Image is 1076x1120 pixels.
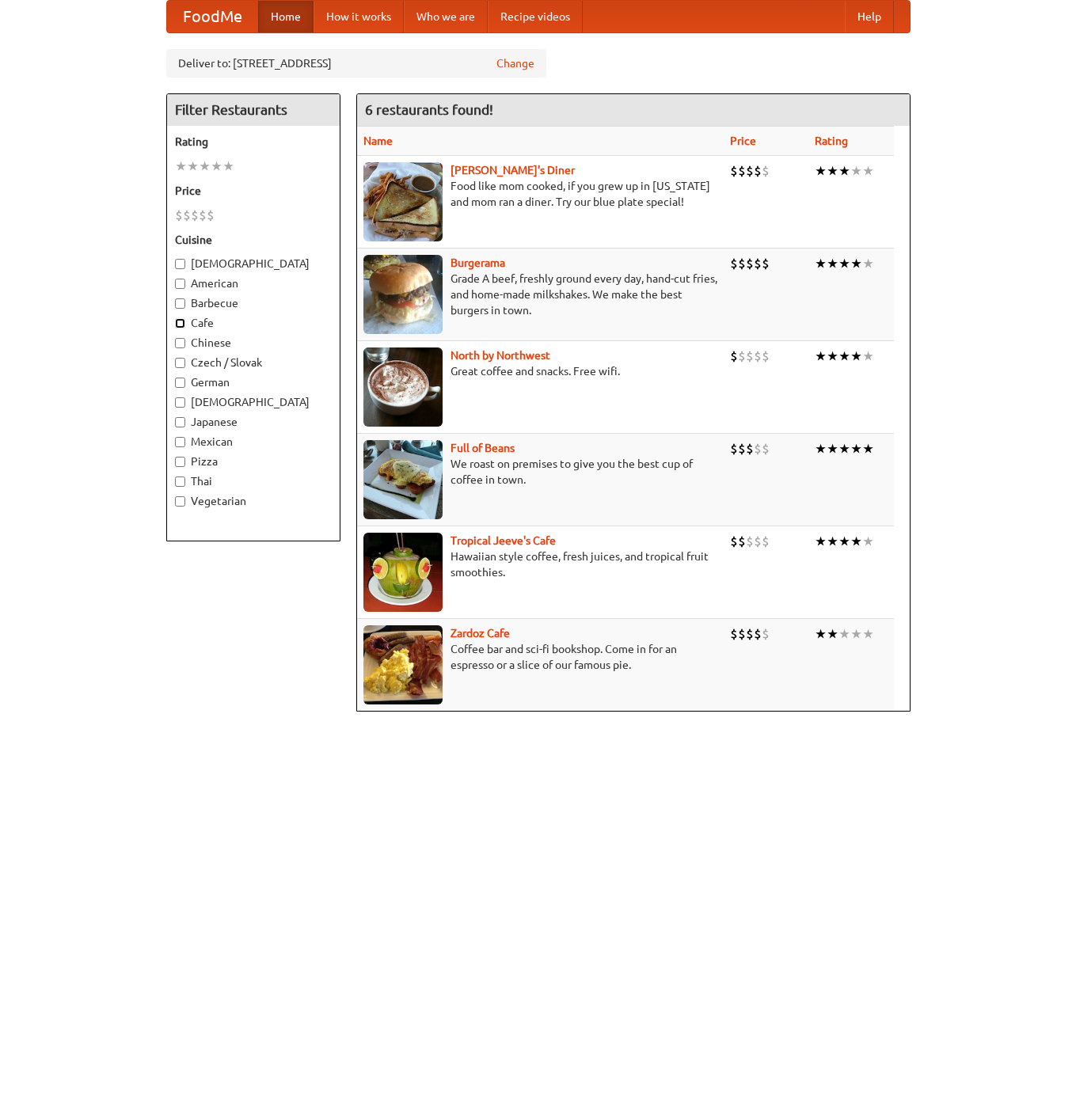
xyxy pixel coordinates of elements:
[754,533,762,550] li: $
[175,454,332,469] label: Pizza
[838,625,850,643] li: ★
[451,256,505,269] b: Burgerama
[175,275,332,291] label: American
[175,259,185,269] input: [DEMOGRAPHIC_DATA]
[815,625,827,643] li: ★
[451,349,550,362] a: North by Northwest
[258,1,314,32] a: Home
[175,476,185,487] input: Thai
[451,442,515,454] a: Full of Beans
[730,162,738,180] li: $
[175,496,185,507] input: Vegetarian
[199,158,211,175] li: ★
[827,533,838,550] li: ★
[187,158,199,175] li: ★
[175,158,187,175] li: ★
[850,347,862,365] li: ★
[175,394,332,410] label: [DEMOGRAPHIC_DATA]
[815,135,848,147] a: Rating
[845,1,894,32] a: Help
[175,358,185,368] input: Czech / Slovak
[175,295,332,311] label: Barbecue
[363,549,717,580] p: Hawaiian style coffee, fresh juices, and tropical fruit smoothies.
[363,533,443,612] img: jeeves.jpg
[207,207,215,224] li: $
[175,414,332,430] label: Japanese
[815,162,827,180] li: ★
[754,255,762,272] li: $
[762,347,770,365] li: $
[730,135,756,147] a: Price
[175,256,332,271] label: [DEMOGRAPHIC_DATA]
[175,134,332,150] h5: Rating
[827,625,838,643] li: ★
[175,207,183,224] li: $
[838,162,850,180] li: ★
[746,255,754,272] li: $
[746,440,754,457] li: $
[166,49,546,78] div: Deliver to: [STREET_ADDRESS]
[738,162,746,180] li: $
[862,347,874,365] li: ★
[314,1,404,32] a: How it works
[738,440,746,457] li: $
[815,440,827,457] li: ★
[363,135,393,147] a: Name
[175,437,185,447] input: Mexican
[762,162,770,180] li: $
[488,1,583,32] a: Recipe videos
[222,158,234,175] li: ★
[363,625,443,704] img: zardoz.jpg
[730,440,738,457] li: $
[175,335,332,351] label: Chinese
[754,440,762,457] li: $
[175,374,332,390] label: German
[363,456,717,488] p: We roast on premises to give you the best cup of coffee in town.
[850,533,862,550] li: ★
[730,533,738,550] li: $
[183,207,191,224] li: $
[175,473,332,489] label: Thai
[762,533,770,550] li: $
[838,533,850,550] li: ★
[850,625,862,643] li: ★
[191,207,199,224] li: $
[762,440,770,457] li: $
[363,178,717,210] p: Food like mom cooked, if you grew up in [US_STATE] and mom ran a diner. Try our blue plate special!
[175,434,332,450] label: Mexican
[754,162,762,180] li: $
[175,232,332,248] h5: Cuisine
[404,1,488,32] a: Who we are
[850,162,862,180] li: ★
[730,255,738,272] li: $
[746,625,754,643] li: $
[363,162,443,241] img: sallys.jpg
[451,534,556,547] a: Tropical Jeeve's Cafe
[175,378,185,388] input: German
[363,347,443,427] img: north.jpg
[451,627,510,640] b: Zardoz Cafe
[762,625,770,643] li: $
[738,347,746,365] li: $
[211,158,222,175] li: ★
[754,625,762,643] li: $
[451,164,575,177] a: [PERSON_NAME]'s Diner
[738,625,746,643] li: $
[850,255,862,272] li: ★
[746,162,754,180] li: $
[827,440,838,457] li: ★
[746,533,754,550] li: $
[850,440,862,457] li: ★
[838,255,850,272] li: ★
[730,347,738,365] li: $
[363,641,717,673] p: Coffee bar and sci-fi bookshop. Come in for an espresso or a slice of our famous pie.
[175,338,185,348] input: Chinese
[199,207,207,224] li: $
[167,1,258,32] a: FoodMe
[175,318,185,328] input: Cafe
[838,440,850,457] li: ★
[730,625,738,643] li: $
[815,533,827,550] li: ★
